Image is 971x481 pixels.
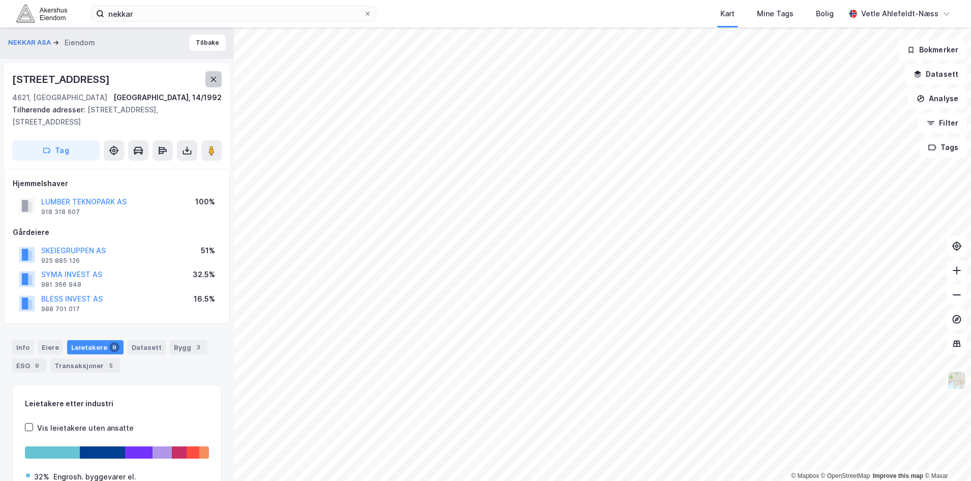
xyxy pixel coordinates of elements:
[13,226,221,238] div: Gårdeiere
[12,340,34,354] div: Info
[106,360,116,371] div: 5
[12,104,214,128] div: [STREET_ADDRESS], [STREET_ADDRESS]
[12,105,87,114] span: Tilhørende adresser:
[201,245,215,257] div: 51%
[170,340,207,354] div: Bygg
[920,432,971,481] iframe: Chat Widget
[8,38,53,48] button: NEKKAR ASA
[195,196,215,208] div: 100%
[113,92,222,104] div: [GEOGRAPHIC_DATA], 14/1992
[41,257,80,265] div: 925 885 126
[821,472,870,479] a: OpenStreetMap
[905,64,967,84] button: Datasett
[947,371,966,390] img: Z
[12,92,107,104] div: 4621, [GEOGRAPHIC_DATA]
[757,8,794,20] div: Mine Tags
[32,360,42,371] div: 9
[41,281,81,289] div: 981 366 948
[41,305,80,313] div: 988 701 017
[873,472,923,479] a: Improve this map
[12,140,100,161] button: Tag
[38,340,63,354] div: Eiere
[816,8,834,20] div: Bolig
[50,358,120,373] div: Transaksjoner
[65,37,95,49] div: Eiendom
[41,208,80,216] div: 918 318 607
[193,268,215,281] div: 32.5%
[194,293,215,305] div: 16.5%
[920,432,971,481] div: Kontrollprogram for chat
[37,422,134,434] div: Vis leietakere uten ansatte
[16,5,67,22] img: akershus-eiendom-logo.9091f326c980b4bce74ccdd9f866810c.svg
[25,398,209,410] div: Leietakere etter industri
[920,137,967,158] button: Tags
[109,342,119,352] div: 9
[791,472,819,479] a: Mapbox
[12,358,46,373] div: ESG
[104,6,363,21] input: Søk på adresse, matrikkel, gårdeiere, leietakere eller personer
[189,35,226,51] button: Tilbake
[67,340,124,354] div: Leietakere
[12,71,112,87] div: [STREET_ADDRESS]
[128,340,166,354] div: Datasett
[908,88,967,109] button: Analyse
[193,342,203,352] div: 3
[861,8,938,20] div: Vetle Ahlefeldt-Næss
[918,113,967,133] button: Filter
[898,40,967,60] button: Bokmerker
[720,8,735,20] div: Kart
[13,177,221,190] div: Hjemmelshaver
